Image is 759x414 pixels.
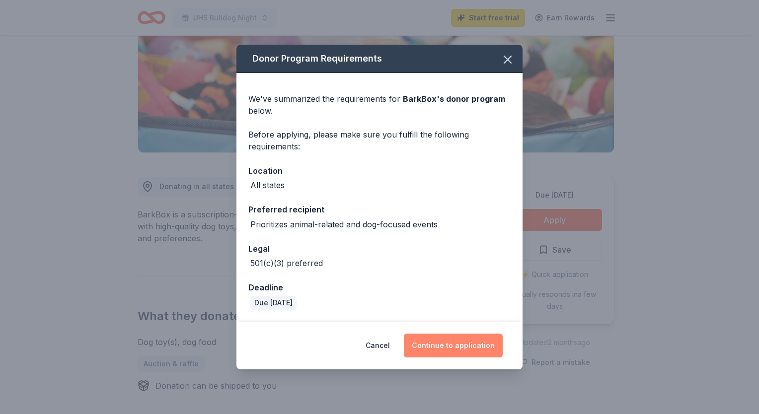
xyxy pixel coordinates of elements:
[248,164,511,177] div: Location
[250,179,285,191] div: All states
[248,129,511,152] div: Before applying, please make sure you fulfill the following requirements:
[250,218,438,230] div: Prioritizes animal-related and dog-focused events
[404,334,503,357] button: Continue to application
[236,45,523,73] div: Donor Program Requirements
[248,281,511,294] div: Deadline
[250,257,323,269] div: 501(c)(3) preferred
[248,203,511,216] div: Preferred recipient
[248,242,511,255] div: Legal
[250,296,297,310] div: Due [DATE]
[366,334,390,357] button: Cancel
[248,93,511,117] div: We've summarized the requirements for below.
[403,94,505,104] span: BarkBox 's donor program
